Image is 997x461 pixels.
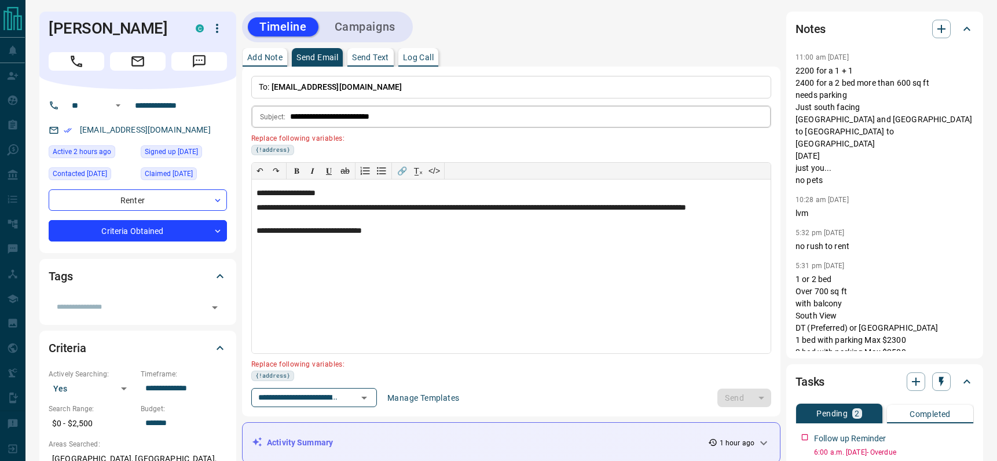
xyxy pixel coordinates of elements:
s: ab [340,166,350,175]
div: Criteria [49,334,227,362]
h2: Notes [796,20,826,38]
p: Actively Searching: [49,369,135,379]
p: Timeframe: [141,369,227,379]
div: condos.ca [196,24,204,32]
div: Tasks [796,368,974,396]
span: Email [110,52,166,71]
p: Send Email [296,53,338,61]
p: Replace following variables: [251,130,763,145]
p: no rush to rent [796,240,974,253]
span: [EMAIL_ADDRESS][DOMAIN_NAME] [272,82,402,92]
button: ↶ [252,163,268,179]
div: Mon Apr 28 2025 [49,167,135,184]
h1: [PERSON_NAME] [49,19,178,38]
button: 𝐁 [288,163,305,179]
h2: Criteria [49,339,86,357]
span: Active 2 hours ago [53,146,111,158]
p: 10:28 am [DATE] [796,196,849,204]
div: Tags [49,262,227,290]
span: Message [171,52,227,71]
button: Campaigns [323,17,407,36]
button: Timeline [248,17,318,36]
button: Manage Templates [380,389,466,407]
div: Renter [49,189,227,211]
span: Contacted [DATE] [53,168,107,180]
p: Pending [816,409,848,418]
p: Follow up Reminder [814,433,886,445]
button: Numbered list [357,163,373,179]
p: Send Text [352,53,389,61]
p: Search Range: [49,404,135,414]
p: Activity Summary [267,437,333,449]
p: Completed [910,410,951,418]
span: Signed up [DATE] [145,146,198,158]
div: Tue Sep 24 2024 [141,145,227,162]
button: Open [207,299,223,316]
span: {!address} [255,145,290,155]
span: Call [49,52,104,71]
p: lvm [796,207,974,219]
div: Notes [796,15,974,43]
button: 🔗 [394,163,410,179]
p: 2 [855,409,859,418]
p: 1 or 2 bed Over 700 sq ft with balcony South View DT (Preferred) or [GEOGRAPHIC_DATA] 1 bed with ... [796,273,974,419]
div: Activity Summary1 hour ago [252,432,771,453]
div: split button [717,389,771,407]
button: ab [337,163,353,179]
span: Claimed [DATE] [145,168,193,180]
button: Bullet list [373,163,390,179]
button: 𝐔 [321,163,337,179]
svg: Email Verified [64,126,72,134]
p: $0 - $2,500 [49,414,135,433]
button: </> [426,163,442,179]
p: 11:00 am [DATE] [796,53,849,61]
p: Areas Searched: [49,439,227,449]
p: To: [251,76,771,98]
span: {!address} [255,371,290,380]
button: Open [356,390,372,406]
span: 𝐔 [326,166,332,175]
a: [EMAIL_ADDRESS][DOMAIN_NAME] [80,125,211,134]
div: Tue Sep 16 2025 [49,145,135,162]
h2: Tasks [796,372,824,391]
p: Log Call [403,53,434,61]
p: 1 hour ago [720,438,754,448]
p: Replace following variables: [251,356,763,371]
p: Subject: [260,112,285,122]
button: Open [111,98,125,112]
p: Add Note [247,53,283,61]
div: Criteria Obtained [49,220,227,242]
button: ↷ [268,163,284,179]
p: 2200 for a 1 + 1 2400 for a 2 bed more than 600 sq ft needs parking Just south facing [GEOGRAPHIC... [796,65,974,186]
p: Budget: [141,404,227,414]
p: 5:31 pm [DATE] [796,262,845,270]
p: 5:32 pm [DATE] [796,229,845,237]
p: 6:00 a.m. [DATE] - Overdue [814,447,974,458]
button: 𝑰 [305,163,321,179]
h2: Tags [49,267,72,286]
div: Yes [49,379,135,398]
div: Wed Sep 25 2024 [141,167,227,184]
button: T̲ₓ [410,163,426,179]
